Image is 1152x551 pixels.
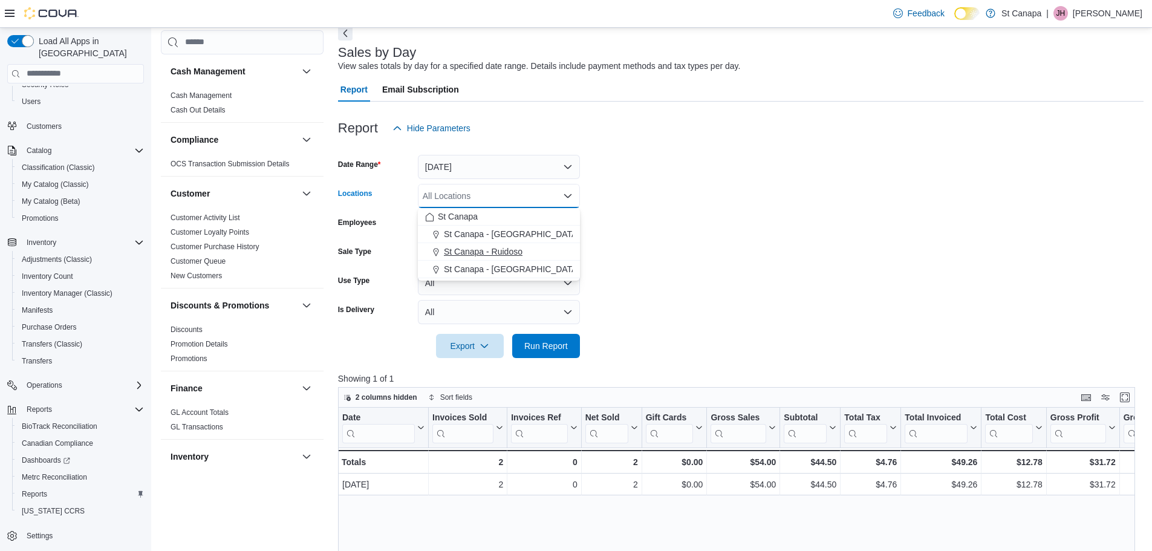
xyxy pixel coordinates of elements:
[1056,6,1066,21] span: JH
[22,214,59,223] span: Promotions
[1073,6,1142,21] p: [PERSON_NAME]
[27,531,53,541] span: Settings
[171,213,240,223] span: Customer Activity List
[171,214,240,222] a: Customer Activity List
[22,119,67,134] a: Customers
[1098,390,1113,405] button: Display options
[22,506,85,516] span: [US_STATE] CCRS
[22,143,144,158] span: Catalog
[563,191,573,201] button: Close list of options
[418,226,580,243] button: St Canapa - [GEOGRAPHIC_DATA]
[22,529,57,543] a: Settings
[27,146,51,155] span: Catalog
[171,159,290,169] span: OCS Transaction Submission Details
[585,412,628,443] div: Net Sold
[905,412,977,443] button: Total Invoiced
[17,354,57,368] a: Transfers
[844,455,897,469] div: $4.76
[171,65,297,77] button: Cash Management
[171,299,297,311] button: Discounts & Promotions
[436,334,504,358] button: Export
[12,285,149,302] button: Inventory Manager (Classic)
[22,235,61,250] button: Inventory
[171,134,218,146] h3: Compliance
[299,381,314,396] button: Finance
[17,436,144,451] span: Canadian Compliance
[1050,412,1106,423] div: Gross Profit
[17,303,144,318] span: Manifests
[17,470,144,484] span: Metrc Reconciliation
[17,177,94,192] a: My Catalog (Classic)
[12,159,149,176] button: Classification (Classic)
[2,527,149,544] button: Settings
[444,263,649,275] span: St Canapa - [GEOGRAPHIC_DATA][PERSON_NAME]
[338,60,741,73] div: View sales totals by day for a specified date range. Details include payment methods and tax type...
[888,1,949,25] a: Feedback
[171,382,297,394] button: Finance
[299,132,314,147] button: Compliance
[17,269,144,284] span: Inventory Count
[171,257,226,266] a: Customer Queue
[443,334,496,358] span: Export
[22,143,56,158] button: Catalog
[171,271,222,281] span: New Customers
[22,322,77,332] span: Purchase Orders
[423,390,477,405] button: Sort fields
[511,477,577,492] div: 0
[418,208,580,278] div: Choose from the following options
[22,180,89,189] span: My Catalog (Classic)
[418,208,580,226] button: St Canapa
[338,26,353,41] button: Next
[342,412,425,443] button: Date
[432,412,493,423] div: Invoices Sold
[22,378,67,393] button: Operations
[1079,390,1093,405] button: Keyboard shortcuts
[22,163,95,172] span: Classification (Classic)
[12,93,149,110] button: Users
[161,405,324,439] div: Finance
[711,477,776,492] div: $54.00
[17,303,57,318] a: Manifests
[444,246,522,258] span: St Canapa - Ruidoso
[388,116,475,140] button: Hide Parameters
[12,452,149,469] a: Dashboards
[2,377,149,394] button: Operations
[512,334,580,358] button: Run Report
[171,228,249,236] a: Customer Loyalty Points
[17,160,144,175] span: Classification (Classic)
[905,412,968,443] div: Total Invoiced
[908,7,945,19] span: Feedback
[342,412,415,423] div: Date
[171,106,226,114] a: Cash Out Details
[171,272,222,280] a: New Customers
[432,412,503,443] button: Invoices Sold
[585,477,638,492] div: 2
[34,35,144,59] span: Load All Apps in [GEOGRAPHIC_DATA]
[171,408,229,417] a: GL Account Totals
[171,382,203,394] h3: Finance
[645,412,693,423] div: Gift Cards
[161,210,324,288] div: Customer
[12,418,149,435] button: BioTrack Reconciliation
[12,268,149,285] button: Inventory Count
[171,325,203,334] span: Discounts
[711,412,766,443] div: Gross Sales
[17,487,52,501] a: Reports
[27,238,56,247] span: Inventory
[985,477,1042,492] div: $12.78
[585,455,637,469] div: 2
[171,187,297,200] button: Customer
[17,94,45,109] a: Users
[784,412,827,443] div: Subtotal
[12,176,149,193] button: My Catalog (Classic)
[954,7,980,20] input: Dark Mode
[17,320,144,334] span: Purchase Orders
[12,251,149,268] button: Adjustments (Classic)
[17,453,75,468] a: Dashboards
[17,194,144,209] span: My Catalog (Beta)
[711,455,776,469] div: $54.00
[2,117,149,135] button: Customers
[17,337,87,351] a: Transfers (Classic)
[17,94,144,109] span: Users
[711,412,766,423] div: Gross Sales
